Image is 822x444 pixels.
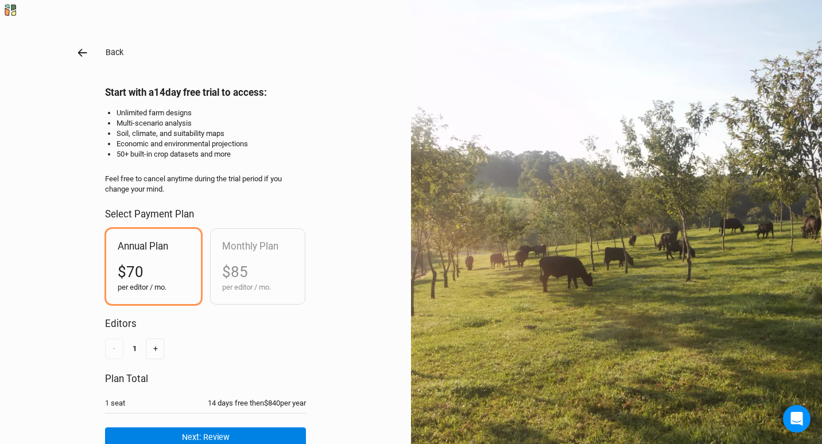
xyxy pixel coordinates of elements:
[105,87,306,98] h2: Start with a 14 day free trial to access:
[783,405,811,433] div: Open Intercom Messenger
[117,128,306,139] li: Soil, climate, and suitability maps
[105,174,306,194] div: Feel free to cancel anytime during the trial period if you change your mind.
[146,338,164,359] button: +
[105,208,306,220] h2: Select Payment Plan
[117,108,306,118] li: Unlimited farm designs
[106,229,201,304] div: Annual Plan$70per editor / mo.
[117,118,306,128] li: Multi-scenario analysis
[105,46,124,59] button: Back
[118,240,189,252] h2: Annual Plan
[105,398,125,408] div: 1 seat
[117,149,306,159] li: 50+ built-in crop datasets and more
[208,398,306,408] div: 14 days free then $840 per year
[118,282,189,293] div: per editor / mo.
[222,240,294,252] h2: Monthly Plan
[222,263,248,281] span: $85
[105,318,306,329] h2: Editors
[117,139,306,149] li: Economic and environmental projections
[211,229,305,304] div: Monthly Plan$85per editor / mo.
[133,344,137,354] div: 1
[118,263,144,281] span: $70
[105,338,123,359] button: -
[222,282,294,293] div: per editor / mo.
[105,373,306,384] h2: Plan Total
